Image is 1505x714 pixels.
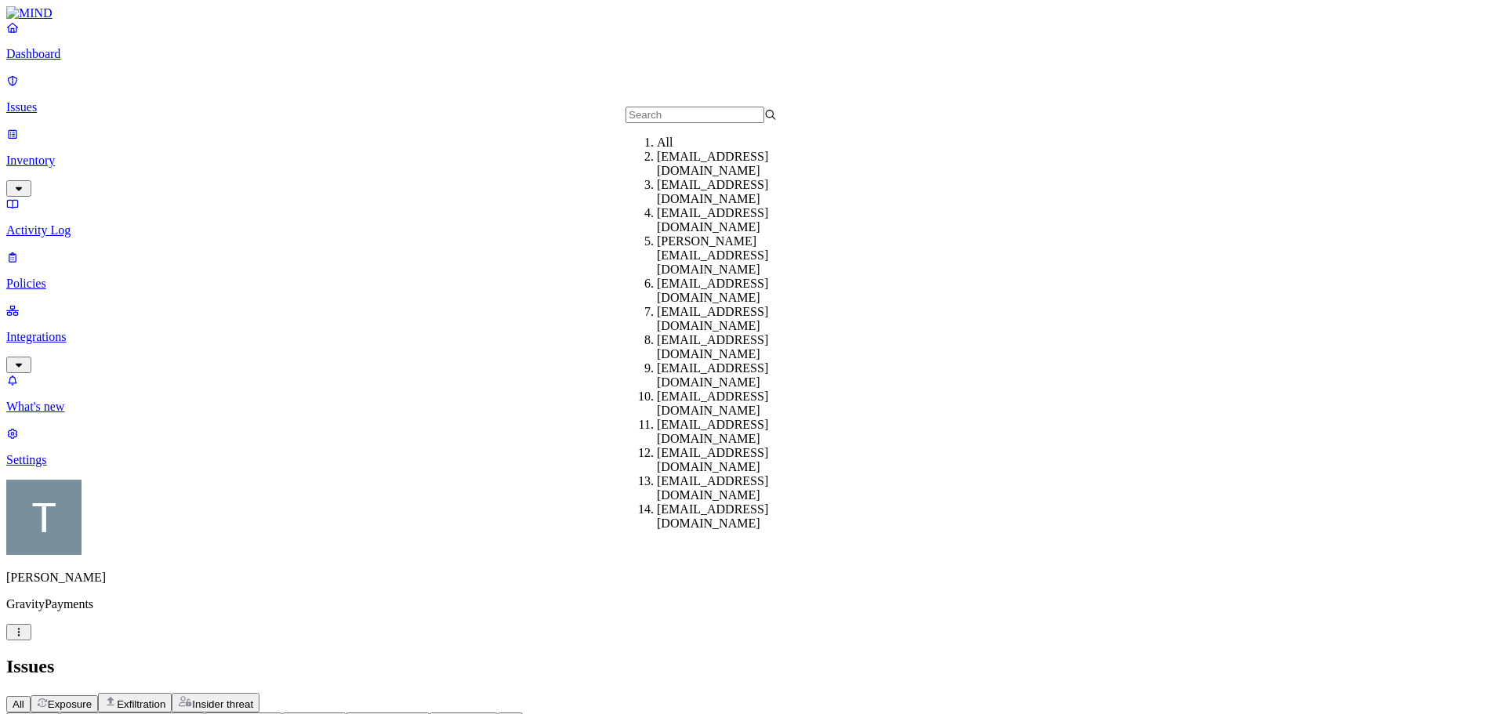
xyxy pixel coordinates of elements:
[657,277,808,305] div: [EMAIL_ADDRESS][DOMAIN_NAME]
[6,426,1499,467] a: Settings
[6,656,1499,677] h2: Issues
[657,305,808,333] div: [EMAIL_ADDRESS][DOMAIN_NAME]
[657,150,808,178] div: [EMAIL_ADDRESS][DOMAIN_NAME]
[192,698,253,710] span: Insider threat
[117,698,165,710] span: Exfiltration
[6,74,1499,114] a: Issues
[626,107,764,123] input: Search
[6,330,1499,344] p: Integrations
[657,446,808,474] div: [EMAIL_ADDRESS][DOMAIN_NAME]
[6,20,1499,61] a: Dashboard
[6,223,1499,237] p: Activity Log
[657,474,808,502] div: [EMAIL_ADDRESS][DOMAIN_NAME]
[6,197,1499,237] a: Activity Log
[6,303,1499,371] a: Integrations
[48,698,92,710] span: Exposure
[6,277,1499,291] p: Policies
[657,390,808,418] div: [EMAIL_ADDRESS][DOMAIN_NAME]
[6,47,1499,61] p: Dashboard
[6,127,1499,194] a: Inventory
[13,698,24,710] span: All
[657,136,808,150] div: All
[657,234,808,277] div: [PERSON_NAME][EMAIL_ADDRESS][DOMAIN_NAME]
[6,480,82,555] img: Tim Rasmussen
[657,206,808,234] div: [EMAIL_ADDRESS][DOMAIN_NAME]
[6,154,1499,168] p: Inventory
[657,418,808,446] div: [EMAIL_ADDRESS][DOMAIN_NAME]
[6,373,1499,414] a: What's new
[6,250,1499,291] a: Policies
[6,100,1499,114] p: Issues
[6,453,1499,467] p: Settings
[657,502,808,531] div: [EMAIL_ADDRESS][DOMAIN_NAME]
[657,333,808,361] div: [EMAIL_ADDRESS][DOMAIN_NAME]
[657,361,808,390] div: [EMAIL_ADDRESS][DOMAIN_NAME]
[6,400,1499,414] p: What's new
[6,597,1499,611] p: GravityPayments
[6,6,1499,20] a: MIND
[6,571,1499,585] p: [PERSON_NAME]
[657,178,808,206] div: [EMAIL_ADDRESS][DOMAIN_NAME]
[6,6,53,20] img: MIND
